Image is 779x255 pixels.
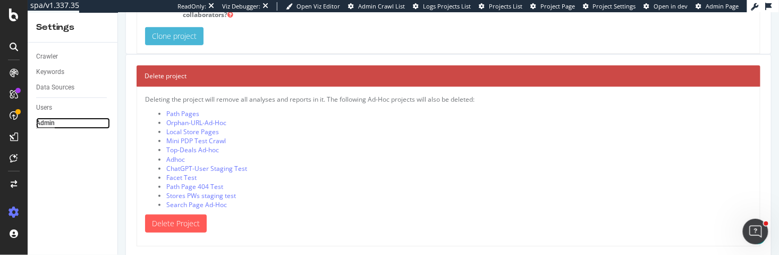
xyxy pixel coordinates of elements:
a: Mini PDP Test Crawl [48,124,108,133]
span: Projects List [489,2,522,10]
a: Project Settings [583,2,636,11]
a: Admin Page [696,2,739,11]
a: Logs Projects List [413,2,471,11]
div: Crawler [36,51,58,62]
a: Admin [36,118,110,129]
a: Path Pages [48,96,81,105]
a: Keywords [36,67,110,78]
iframe: Intercom live chat [743,219,768,244]
a: Adhoc [48,142,67,151]
a: Users [36,102,110,113]
input: Clone project [27,14,86,32]
span: Logs Projects List [423,2,471,10]
span: Project Settings [593,2,636,10]
a: Crawler [36,51,110,62]
span: Open Viz Editor [297,2,340,10]
a: ChatGPT-User Staging Test [48,151,129,160]
a: Delete Project [27,202,89,220]
a: Data Sources [36,82,110,93]
div: Admin [36,118,55,129]
a: Projects List [479,2,522,11]
div: Keywords [36,67,64,78]
div: Data Sources [36,82,74,93]
div: Settings [36,21,109,34]
h4: Delete project [27,58,634,69]
div: Users [36,102,52,113]
a: Stores PWs staging test [48,178,118,187]
span: Open in dev [654,2,688,10]
a: Facet Test [48,160,79,169]
a: Search Page Ad-Hoc [48,187,109,196]
a: Admin Crawl List [348,2,405,11]
a: Path Page 404 Test [48,169,105,178]
a: Top-Deals Ad-hoc [48,133,101,142]
div: ReadOnly: [177,2,206,11]
span: Admin Page [706,2,739,10]
a: Open in dev [644,2,688,11]
a: Orphan-URL-Ad-Hoc [48,105,108,114]
a: Open Viz Editor [286,2,340,11]
p: Deleting the project will remove all analyses and reports in it. The following Ad-Hoc projects wi... [27,82,634,91]
a: Local Store Pages [48,114,101,124]
a: Project Page [530,2,575,11]
span: Admin Crawl List [358,2,405,10]
div: Viz Debugger: [222,2,260,11]
span: Project Page [540,2,575,10]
